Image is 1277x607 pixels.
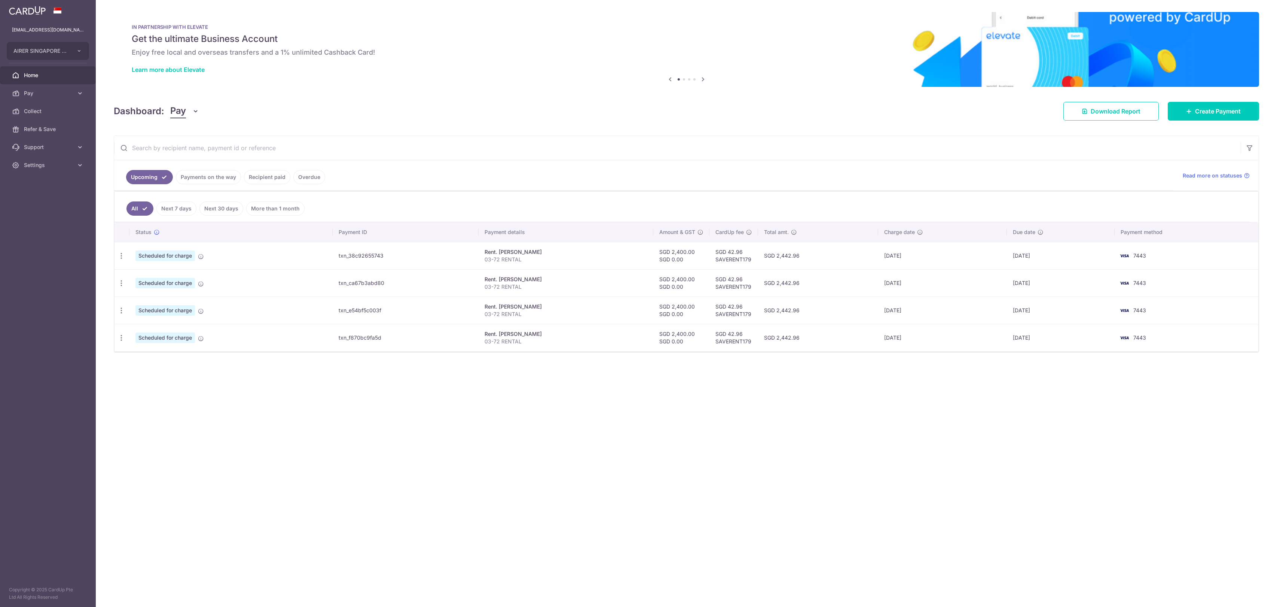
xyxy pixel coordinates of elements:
td: SGD 2,400.00 SGD 0.00 [653,269,709,297]
span: Due date [1013,228,1035,236]
img: CardUp [9,6,46,15]
a: Payments on the way [176,170,241,184]
img: Bank Card [1117,279,1132,288]
td: txn_e54bf5c003f [333,297,478,324]
td: [DATE] [878,297,1007,324]
td: SGD 2,400.00 SGD 0.00 [653,297,709,324]
td: SGD 2,400.00 SGD 0.00 [653,242,709,269]
span: 7443 [1133,280,1146,286]
a: Recipient paid [244,170,290,184]
img: Bank Card [1117,306,1132,315]
td: SGD 2,400.00 SGD 0.00 [653,324,709,351]
span: Scheduled for charge [135,305,195,316]
td: txn_ca67b3abd80 [333,269,478,297]
button: AIRER SINGAPORE PTE. LTD. [7,42,89,60]
a: Create Payment [1168,102,1259,121]
a: Read more on statuses [1183,172,1250,179]
a: Upcoming [126,170,173,184]
p: 03-72 RENTAL [485,338,648,345]
a: Next 7 days [156,201,196,216]
p: [EMAIL_ADDRESS][DOMAIN_NAME] [12,26,84,34]
th: Payment ID [333,222,478,242]
p: 03-72 RENTAL [485,310,648,318]
span: Status [135,228,152,236]
h6: Enjoy free local and overseas transfers and a 1% unlimited Cashback Card! [132,48,1241,57]
td: txn_f870bc9fa5d [333,324,478,351]
span: Amount & GST [659,228,695,236]
td: SGD 2,442.96 [758,297,878,324]
td: [DATE] [1007,324,1115,351]
a: Overdue [293,170,325,184]
div: Rent. [PERSON_NAME] [485,330,648,338]
span: Create Payment [1195,107,1241,116]
span: CardUp fee [715,228,744,236]
span: 7443 [1133,307,1146,313]
span: Scheduled for charge [135,278,195,288]
td: [DATE] [878,324,1007,351]
p: 03-72 RENTAL [485,256,648,263]
span: Scheduled for charge [135,251,195,261]
span: Refer & Save [24,125,73,133]
td: SGD 42.96 SAVERENT179 [709,242,758,269]
a: Download Report [1063,102,1159,121]
a: Next 30 days [199,201,243,216]
td: [DATE] [1007,242,1115,269]
span: Read more on statuses [1183,172,1242,179]
td: [DATE] [1007,297,1115,324]
span: Collect [24,107,73,115]
img: Bank Card [1117,251,1132,260]
p: IN PARTNERSHIP WITH ELEVATE [132,24,1241,30]
td: SGD 2,442.96 [758,269,878,297]
span: 7443 [1133,252,1146,259]
td: [DATE] [878,269,1007,297]
td: [DATE] [878,242,1007,269]
span: Download Report [1091,107,1140,116]
span: Support [24,143,73,151]
span: Pay [170,104,186,118]
td: SGD 2,442.96 [758,324,878,351]
p: 03-72 RENTAL [485,283,648,291]
span: Scheduled for charge [135,333,195,343]
span: Home [24,72,73,79]
td: SGD 42.96 SAVERENT179 [709,269,758,297]
td: txn_38c92655743 [333,242,478,269]
th: Payment details [479,222,654,242]
div: Rent. [PERSON_NAME] [485,276,648,283]
a: More than 1 month [246,201,305,216]
button: Pay [170,104,199,118]
img: Bank Card [1117,333,1132,342]
a: Learn more about Elevate [132,66,205,73]
h5: Get the ultimate Business Account [132,33,1241,45]
span: Settings [24,161,73,169]
td: [DATE] [1007,269,1115,297]
h4: Dashboard: [114,104,164,118]
th: Payment method [1115,222,1258,242]
img: Renovation banner [114,12,1259,87]
span: Total amt. [764,228,789,236]
span: Pay [24,89,73,97]
div: Rent. [PERSON_NAME] [485,303,648,310]
span: Charge date [884,228,915,236]
td: SGD 42.96 SAVERENT179 [709,324,758,351]
input: Search by recipient name, payment id or reference [114,136,1241,160]
a: All [126,201,153,216]
td: SGD 42.96 SAVERENT179 [709,297,758,324]
span: 7443 [1133,334,1146,341]
div: Rent. [PERSON_NAME] [485,248,648,256]
span: AIRER SINGAPORE PTE. LTD. [13,47,69,55]
td: SGD 2,442.96 [758,242,878,269]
